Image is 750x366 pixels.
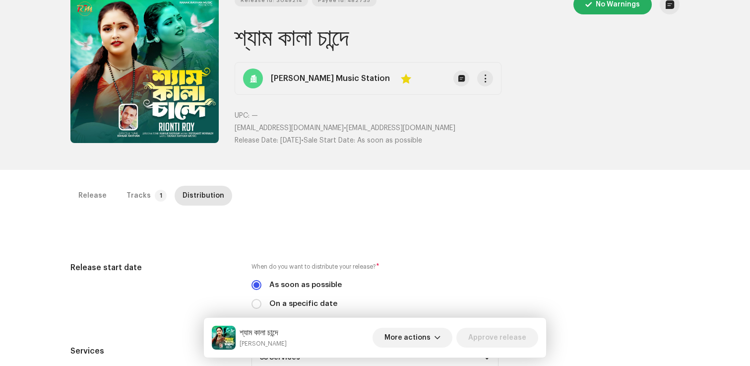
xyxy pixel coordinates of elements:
[235,137,304,144] span: •
[235,123,680,134] p: •
[235,137,278,144] span: Release Date:
[468,328,526,348] span: Approve release
[235,125,344,132] span: [EMAIL_ADDRESS][DOMAIN_NAME]
[357,137,422,144] span: As soon as possible
[384,328,431,348] span: More actions
[269,280,342,291] label: As soon as possible
[456,328,538,348] button: Approve release
[235,112,250,119] span: UPC:
[346,125,455,132] span: [EMAIL_ADDRESS][DOMAIN_NAME]
[373,328,452,348] button: More actions
[70,345,236,357] h5: Services
[235,22,680,54] h1: শ্যাম কালা চান্দে
[251,112,258,119] span: —
[240,339,287,349] small: শ্যাম কালা চান্দে
[251,262,376,272] small: When do you want to distribute your release?
[269,298,337,309] label: On a specific date
[183,186,224,206] div: Distribution
[304,137,355,144] span: Sale Start Date:
[280,137,301,144] span: [DATE]
[240,327,287,339] h5: শ্যাম কালা চান্দে
[271,73,390,84] strong: [PERSON_NAME] Music Station
[70,262,236,274] h5: Release start date
[212,326,236,350] img: 430c7049-b368-4ea1-b4b5-ebeffdd202eb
